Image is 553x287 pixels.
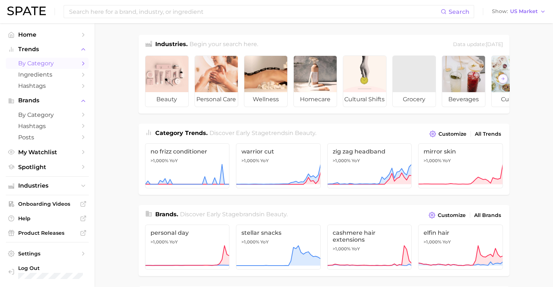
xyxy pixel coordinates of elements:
[155,40,188,50] h1: Industries.
[236,225,321,270] a: stellar snacks>1,000% YoY
[18,164,76,171] span: Spotlight
[472,210,503,220] a: All Brands
[449,8,469,15] span: Search
[343,56,386,107] a: cultural shifts
[333,246,350,251] span: >1,000%
[241,239,259,245] span: >1,000%
[473,129,503,139] a: All Trends
[6,248,89,259] a: Settings
[241,148,315,155] span: warrior cut
[6,161,89,173] a: Spotlight
[392,56,436,107] a: grocery
[151,148,224,155] span: no frizz conditioner
[244,92,287,107] span: wellness
[424,158,441,163] span: >1,000%
[18,82,76,89] span: Hashtags
[424,239,441,245] span: >1,000%
[6,132,89,143] a: Posts
[6,180,89,191] button: Industries
[510,9,538,13] span: US Market
[6,227,89,238] a: Product Releases
[295,130,315,136] span: beauty
[68,5,441,18] input: Search here for a brand, industry, or ingredient
[293,56,337,107] a: homecare
[145,56,189,107] a: beauty
[6,69,89,80] a: Ingredients
[151,158,168,163] span: >1,000%
[18,111,76,118] span: by Category
[490,7,548,16] button: ShowUS Market
[352,158,360,164] span: YoY
[151,239,168,245] span: >1,000%
[427,210,467,220] button: Customize
[18,183,76,189] span: Industries
[491,56,535,107] a: culinary
[209,130,316,136] span: Discover Early Stage trends in .
[169,239,178,245] span: YoY
[442,158,451,164] span: YoY
[428,129,468,139] button: Customize
[498,74,508,83] button: Scroll Right
[169,158,178,164] span: YoY
[151,229,224,236] span: personal day
[145,92,188,107] span: beauty
[453,40,503,50] div: Data update: [DATE]
[424,229,497,236] span: elfin hair
[6,198,89,209] a: Onboarding Videos
[241,158,259,163] span: >1,000%
[327,143,412,188] a: zig zag headband>1,000% YoY
[418,143,503,188] a: mirror skin>1,000% YoY
[18,31,76,38] span: Home
[260,239,269,245] span: YoY
[18,201,76,207] span: Onboarding Videos
[18,123,76,130] span: Hashtags
[6,80,89,91] a: Hashtags
[294,92,337,107] span: homecare
[6,147,89,158] a: My Watchlist
[180,211,288,218] span: Discover Early Stage brands in .
[343,92,386,107] span: cultural shifts
[18,265,83,271] span: Log Out
[260,158,269,164] span: YoY
[352,246,360,252] span: YoY
[236,143,321,188] a: warrior cut>1,000% YoY
[189,40,258,50] h2: Begin your search here.
[442,92,485,107] span: beverages
[18,230,76,236] span: Product Releases
[6,44,89,55] button: Trends
[145,143,230,188] a: no frizz conditioner>1,000% YoY
[492,92,534,107] span: culinary
[6,58,89,69] a: by Category
[333,229,406,243] span: cashmere hair extensions
[442,239,451,245] span: YoY
[6,120,89,132] a: Hashtags
[18,97,76,104] span: Brands
[7,7,46,15] img: SPATE
[18,250,76,257] span: Settings
[333,148,406,155] span: zig zag headband
[492,9,508,13] span: Show
[195,56,238,107] a: personal care
[475,131,501,137] span: All Trends
[6,263,89,281] a: Log out. Currently logged in with e-mail pquiroz@maryruths.com.
[18,215,76,222] span: Help
[327,225,412,270] a: cashmere hair extensions>1,000% YoY
[438,212,466,218] span: Customize
[438,131,466,137] span: Customize
[393,92,436,107] span: grocery
[266,211,286,218] span: beauty
[195,92,238,107] span: personal care
[18,71,76,78] span: Ingredients
[6,109,89,120] a: by Category
[442,56,485,107] a: beverages
[418,225,503,270] a: elfin hair>1,000% YoY
[155,211,178,218] span: Brands .
[6,95,89,106] button: Brands
[18,134,76,141] span: Posts
[424,148,497,155] span: mirror skin
[244,56,288,107] a: wellness
[241,229,315,236] span: stellar snacks
[18,149,76,156] span: My Watchlist
[333,158,350,163] span: >1,000%
[18,60,76,67] span: by Category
